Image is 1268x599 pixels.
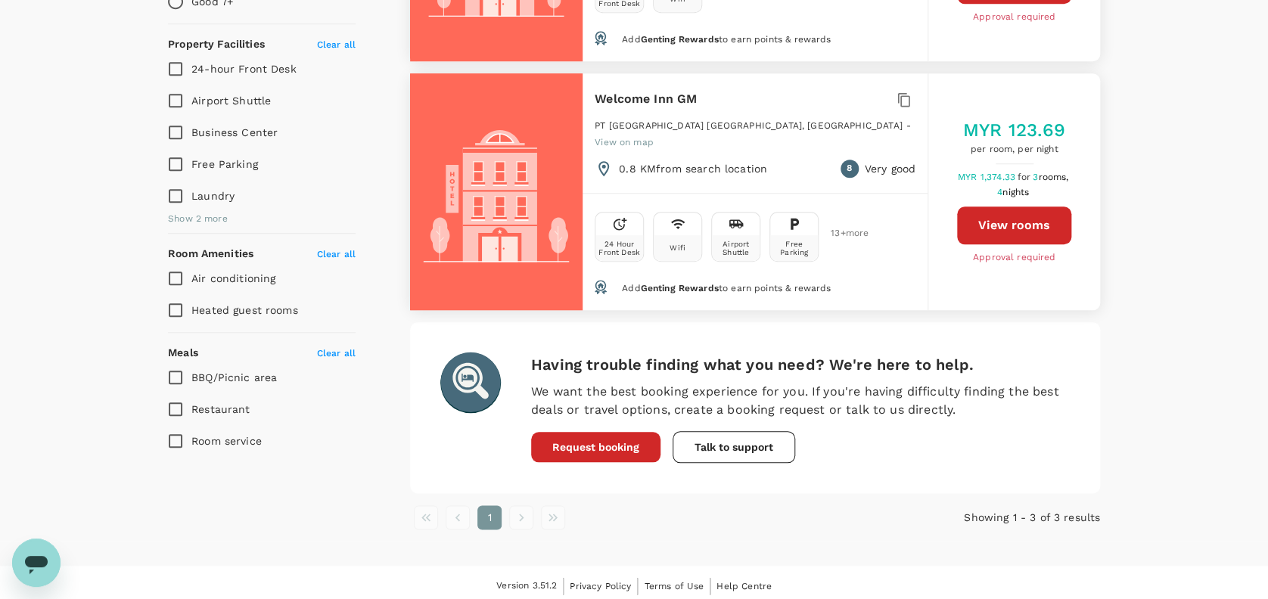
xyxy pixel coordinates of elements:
[1002,187,1029,197] span: nights
[595,88,697,110] h6: Welcome Inn GM
[831,228,853,238] span: 13 + more
[673,431,795,463] button: Talk to support
[477,505,502,529] button: page 1
[670,244,685,252] div: Wifi
[570,578,631,594] a: Privacy Policy
[644,578,704,594] a: Terms of Use
[496,579,557,594] span: Version 3.51.2
[12,538,61,587] iframe: Button to launch messaging window
[595,137,654,147] span: View on map
[622,34,831,45] span: Add to earn points & rewards
[963,142,1066,157] span: per room, per night
[531,383,1070,419] p: We want the best booking experience for you. If you're having difficulty finding the best deals o...
[997,187,1031,197] span: 4
[1018,172,1033,182] span: for
[168,36,265,53] h6: Property Facilities
[168,345,198,362] h6: Meals
[865,161,915,176] p: Very good
[1033,172,1071,182] span: 3
[191,371,277,383] span: BBQ/Picnic area
[963,118,1066,142] h5: MYR 123.69
[973,10,1056,25] span: Approval required
[191,435,262,447] span: Room service
[191,403,250,415] span: Restaurant
[168,246,253,262] h6: Room Amenities
[958,172,1018,182] span: MYR 1,374.33
[598,240,640,256] div: 24 Hour Front Desk
[870,510,1100,525] p: Showing 1 - 3 of 3 results
[957,206,1071,244] button: View rooms
[191,272,275,284] span: Air conditioning
[191,126,278,138] span: Business Center
[531,432,660,462] button: Request booking
[847,161,852,176] span: 8
[191,63,297,75] span: 24-hour Front Desk
[317,39,356,50] span: Clear all
[595,120,903,131] span: PT [GEOGRAPHIC_DATA] [GEOGRAPHIC_DATA], [GEOGRAPHIC_DATA]
[168,212,228,227] span: Show 2 more
[640,283,718,293] span: Genting Rewards
[906,120,911,131] span: -
[716,581,772,591] span: Help Centre
[317,249,356,259] span: Clear all
[640,34,718,45] span: Genting Rewards
[622,283,831,293] span: Add to earn points & rewards
[973,250,1056,265] span: Approval required
[1038,172,1068,182] span: rooms,
[191,190,235,202] span: Laundry
[191,158,258,170] span: Free Parking
[773,240,815,256] div: Free Parking
[716,578,772,594] a: Help Centre
[531,352,1070,377] h6: Having trouble finding what you need? We're here to help.
[410,505,870,529] nav: pagination navigation
[191,304,298,316] span: Heated guest rooms
[715,240,757,256] div: Airport Shuttle
[595,135,654,147] a: View on map
[619,161,767,176] p: 0.8 KM from search location
[644,581,704,591] span: Terms of Use
[191,95,271,107] span: Airport Shuttle
[317,348,356,358] span: Clear all
[570,581,631,591] span: Privacy Policy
